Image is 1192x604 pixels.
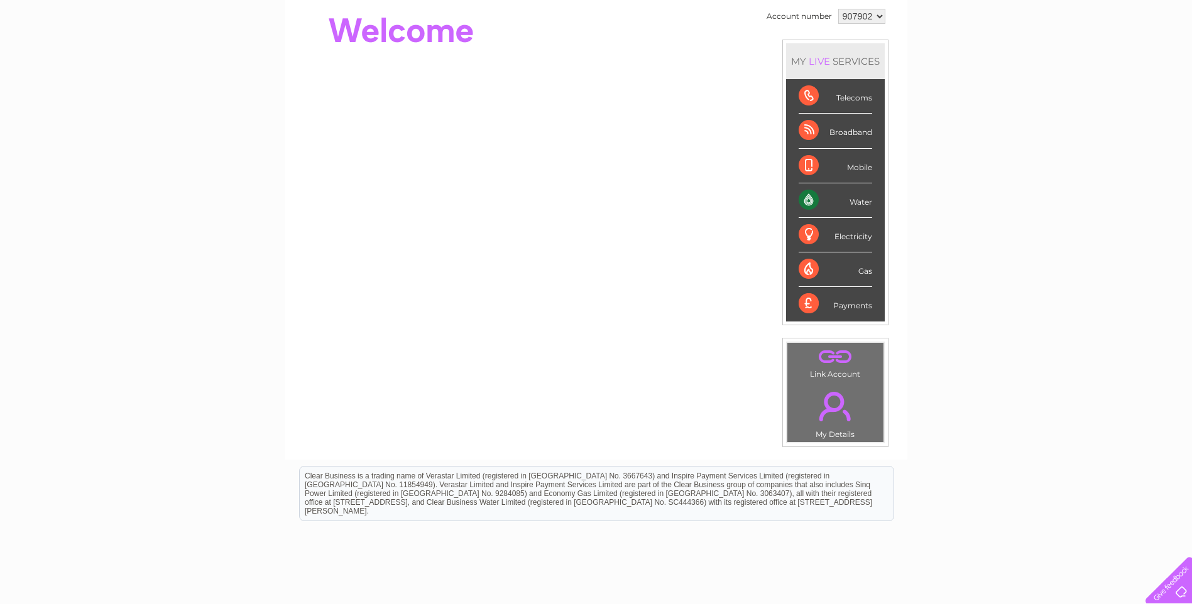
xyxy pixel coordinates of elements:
[799,183,872,218] div: Water
[41,33,106,71] img: logo.png
[790,346,880,368] a: .
[300,7,894,61] div: Clear Business is a trading name of Verastar Limited (registered in [GEOGRAPHIC_DATA] No. 3667643...
[1083,53,1101,63] a: Blog
[799,218,872,252] div: Electricity
[763,6,835,27] td: Account number
[786,43,885,79] div: MY SERVICES
[1002,53,1030,63] a: Energy
[1108,53,1139,63] a: Contact
[787,381,884,443] td: My Details
[1151,53,1180,63] a: Log out
[799,79,872,114] div: Telecoms
[787,342,884,382] td: Link Account
[799,287,872,321] div: Payments
[799,114,872,148] div: Broadband
[955,6,1042,22] a: 0333 014 3131
[790,384,880,428] a: .
[971,53,995,63] a: Water
[806,55,833,67] div: LIVE
[799,252,872,287] div: Gas
[799,149,872,183] div: Mobile
[1037,53,1075,63] a: Telecoms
